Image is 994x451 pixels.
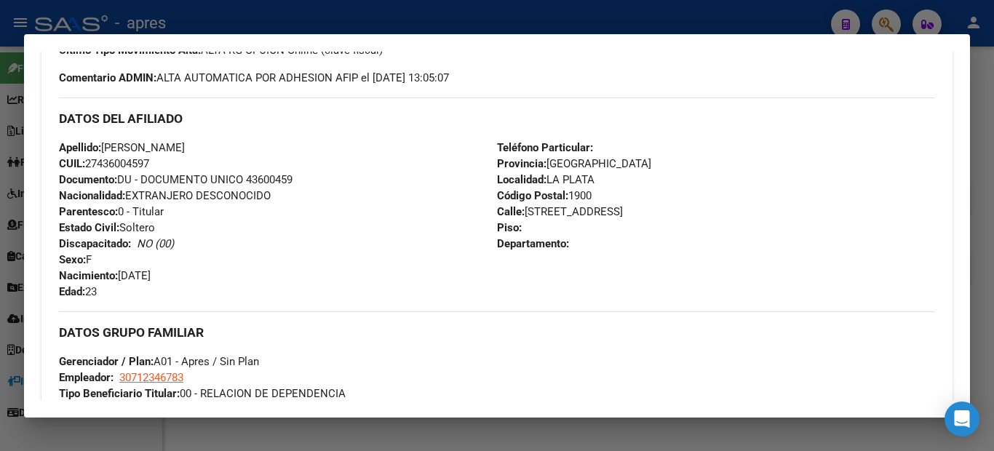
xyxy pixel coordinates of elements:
[59,355,154,368] strong: Gerenciador / Plan:
[59,205,164,218] span: 0 - Titular
[59,355,259,368] span: A01 - Apres / Sin Plan
[59,285,97,298] span: 23
[137,237,174,250] i: NO (00)
[59,157,149,170] span: 27436004597
[59,221,155,234] span: Soltero
[59,253,86,266] strong: Sexo:
[497,157,651,170] span: [GEOGRAPHIC_DATA]
[497,189,592,202] span: 1900
[59,189,271,202] span: EXTRANJERO DESCONOCIDO
[59,269,151,282] span: [DATE]
[59,387,180,400] strong: Tipo Beneficiario Titular:
[59,387,346,400] span: 00 - RELACION DE DEPENDENCIA
[945,402,979,436] div: Open Intercom Messenger
[497,205,623,218] span: [STREET_ADDRESS]
[119,371,183,384] span: 30712346783
[497,205,525,218] strong: Calle:
[497,221,522,234] strong: Piso:
[59,70,449,86] span: ALTA AUTOMATICA POR ADHESION AFIP el [DATE] 13:05:07
[59,173,293,186] span: DU - DOCUMENTO UNICO 43600459
[59,157,85,170] strong: CUIL:
[59,173,117,186] strong: Documento:
[59,44,201,57] strong: Ultimo Tipo Movimiento Alta:
[59,371,114,384] strong: Empleador:
[59,44,383,57] span: ALTA RG OPCION Online (clave fiscal)
[59,205,118,218] strong: Parentesco:
[59,141,185,154] span: [PERSON_NAME]
[59,285,85,298] strong: Edad:
[497,141,593,154] strong: Teléfono Particular:
[59,221,119,234] strong: Estado Civil:
[497,237,569,250] strong: Departamento:
[59,324,935,340] h3: DATOS GRUPO FAMILIAR
[497,173,546,186] strong: Localidad:
[59,253,92,266] span: F
[59,237,131,250] strong: Discapacitado:
[59,269,118,282] strong: Nacimiento:
[497,189,568,202] strong: Código Postal:
[497,173,595,186] span: LA PLATA
[497,157,546,170] strong: Provincia:
[59,189,125,202] strong: Nacionalidad:
[59,71,156,84] strong: Comentario ADMIN:
[59,141,101,154] strong: Apellido:
[59,111,935,127] h3: DATOS DEL AFILIADO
